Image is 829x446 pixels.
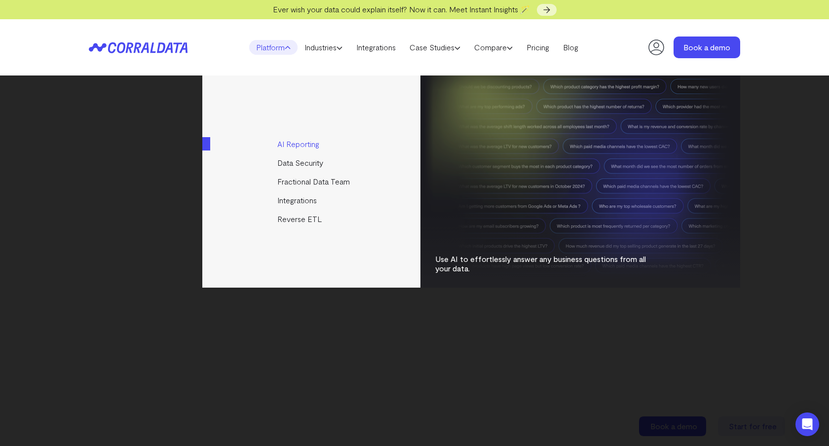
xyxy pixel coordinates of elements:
[202,210,422,228] a: Reverse ETL
[249,40,298,55] a: Platform
[298,40,349,55] a: Industries
[556,40,585,55] a: Blog
[795,412,819,436] div: Open Intercom Messenger
[273,4,530,14] span: Ever wish your data could explain itself? Now it can. Meet Instant Insights 🪄
[202,191,422,210] a: Integrations
[674,37,740,58] a: Book a demo
[467,40,520,55] a: Compare
[520,40,556,55] a: Pricing
[202,172,422,191] a: Fractional Data Team
[202,153,422,172] a: Data Security
[202,135,422,153] a: AI Reporting
[435,254,657,273] p: Use AI to effortlessly answer any business questions from all your data.
[403,40,467,55] a: Case Studies
[349,40,403,55] a: Integrations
